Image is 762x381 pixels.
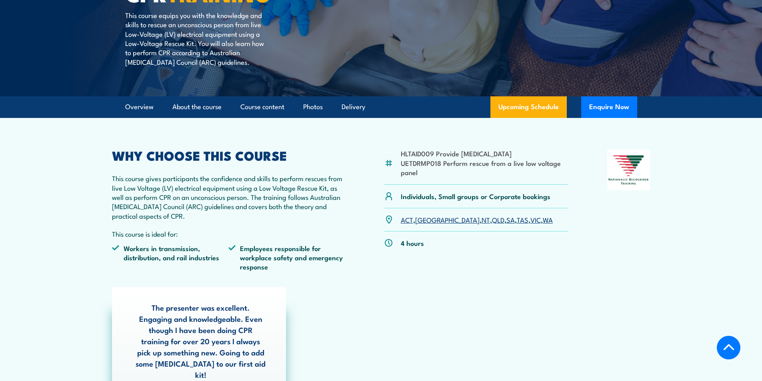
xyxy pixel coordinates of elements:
a: Course content [240,96,284,118]
p: , , , , , , , [401,215,553,224]
p: This course is ideal for: [112,229,346,238]
a: Delivery [342,96,365,118]
a: ACT [401,215,413,224]
p: This course gives participants the confidence and skills to perform rescues from live Low Voltage... [112,174,346,220]
p: This course equips you with the knowledge and skills to rescue an unconscious person from live Lo... [125,10,271,66]
a: SA [506,215,515,224]
p: The presenter was excellent. Engaging and knowledgeable. Even though I have been doing CPR traini... [136,302,266,380]
a: About the course [172,96,222,118]
a: WA [543,215,553,224]
img: Nationally Recognised Training logo. [607,150,650,190]
li: HLTAID009 Provide [MEDICAL_DATA] [401,149,568,158]
p: Individuals, Small groups or Corporate bookings [401,191,550,201]
a: VIC [530,215,541,224]
li: Workers in transmission, distribution, and rail industries [112,243,229,271]
a: TAS [517,215,528,224]
h2: WHY CHOOSE THIS COURSE [112,150,346,161]
a: Overview [125,96,154,118]
button: Enquire Now [581,96,637,118]
p: 4 hours [401,238,424,247]
li: UETDRMP018 Perform rescue from a live low voltage panel [401,158,568,177]
a: QLD [492,215,504,224]
a: Photos [303,96,323,118]
li: Employees responsible for workplace safety and emergency response [228,243,345,271]
a: [GEOGRAPHIC_DATA] [415,215,480,224]
a: NT [482,215,490,224]
a: Upcoming Schedule [490,96,567,118]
